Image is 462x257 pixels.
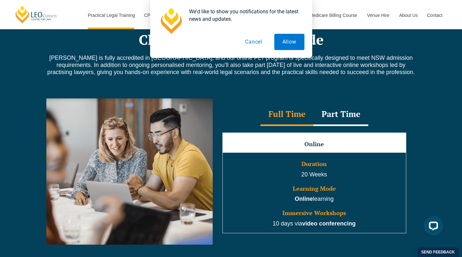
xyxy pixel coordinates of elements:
strong: Online [295,196,313,202]
p: learning [223,195,405,203]
h3: Online [223,141,405,148]
img: notification icon [158,8,184,34]
div: Part Time [314,103,368,126]
h3: Learning Mode [223,186,405,192]
span: [PERSON_NAME] is fully accredited in [GEOGRAPHIC_DATA], and our online PLT program is specificall... [47,55,415,75]
strong: video conferencing [302,220,356,227]
button: Allow [274,34,304,50]
h3: Duration [223,161,405,167]
p: 20 Weeks [223,171,405,179]
h3: Immersive Workshops [223,210,405,216]
button: Cancel [237,34,270,50]
div: We'd like to show you notifications for the latest news and updates. [184,8,304,23]
p: 10 days via [223,220,405,228]
iframe: LiveChat chat widget [419,213,446,241]
div: Full Time [260,103,314,126]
